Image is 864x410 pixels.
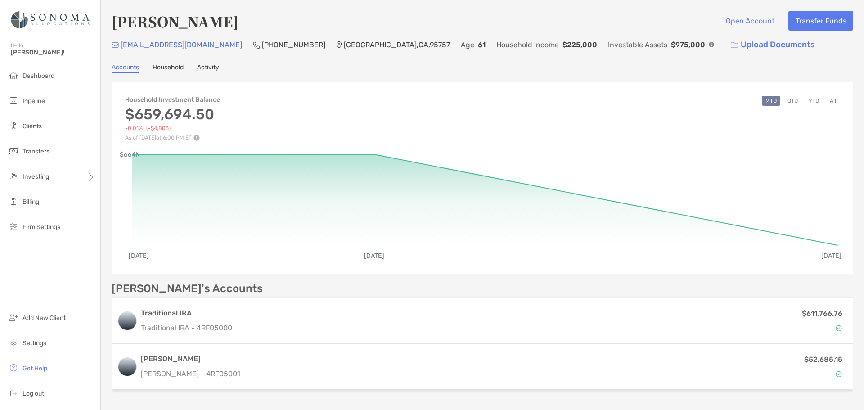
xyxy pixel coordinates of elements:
[478,39,486,50] p: 61
[8,387,19,398] img: logout icon
[364,252,384,260] text: [DATE]
[197,63,219,73] a: Activity
[496,39,559,50] p: Household Income
[709,42,714,47] img: Info Icon
[22,365,47,372] span: Get Help
[804,354,842,365] p: $52,685.15
[8,337,19,348] img: settings icon
[22,339,46,347] span: Settings
[120,151,140,158] text: $664K
[253,41,260,49] img: Phone Icon
[725,35,821,54] a: Upload Documents
[826,96,840,106] button: All
[22,122,42,130] span: Clients
[112,11,238,32] h4: [PERSON_NAME]
[11,49,95,56] span: [PERSON_NAME]!
[11,4,90,36] img: Zoe Logo
[671,39,705,50] p: $975,000
[562,39,597,50] p: $225,000
[22,72,54,80] span: Dashboard
[125,125,143,132] span: -0.01%
[22,390,44,397] span: Log out
[141,322,232,333] p: Traditional IRA - 4RF05000
[121,39,242,50] p: [EMAIL_ADDRESS][DOMAIN_NAME]
[22,148,49,155] span: Transfers
[836,325,842,331] img: Account Status icon
[262,39,325,50] p: [PHONE_NUMBER]
[805,96,823,106] button: YTD
[608,39,667,50] p: Investable Assets
[118,312,136,330] img: logo account
[8,145,19,156] img: transfers icon
[118,358,136,376] img: logo account
[731,42,738,48] img: button icon
[22,198,39,206] span: Billing
[821,252,841,260] text: [DATE]
[141,354,240,365] h3: [PERSON_NAME]
[22,223,60,231] span: Firm Settings
[836,371,842,377] img: Account Status icon
[146,125,171,132] span: ( -$4,805 )
[129,252,149,260] text: [DATE]
[8,95,19,106] img: pipeline icon
[8,171,19,181] img: investing icon
[762,96,780,106] button: MTD
[125,96,220,104] h4: Household Investment Balance
[461,39,474,50] p: Age
[719,11,781,31] button: Open Account
[112,283,263,294] p: [PERSON_NAME]'s Accounts
[8,196,19,207] img: billing icon
[8,120,19,131] img: clients icon
[153,63,184,73] a: Household
[22,97,45,105] span: Pipeline
[8,221,19,232] img: firm-settings icon
[125,135,220,141] p: As of [DATE] at 6:00 PM ET
[193,135,200,141] img: Performance Info
[112,42,119,48] img: Email Icon
[336,41,342,49] img: Location Icon
[8,70,19,81] img: dashboard icon
[141,368,240,379] p: [PERSON_NAME] - 4RF05001
[784,96,801,106] button: QTD
[22,314,66,322] span: Add New Client
[802,308,842,319] p: $611,766.76
[8,362,19,373] img: get-help icon
[8,312,19,323] img: add_new_client icon
[22,173,49,180] span: Investing
[788,11,853,31] button: Transfer Funds
[125,106,220,123] h3: $659,694.50
[344,39,450,50] p: [GEOGRAPHIC_DATA] , CA , 95757
[141,308,232,319] h3: Traditional IRA
[112,63,139,73] a: Accounts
